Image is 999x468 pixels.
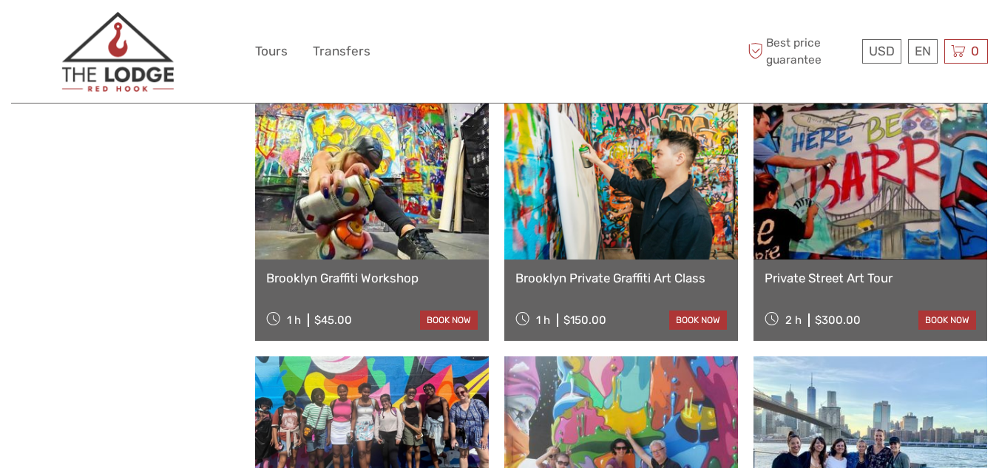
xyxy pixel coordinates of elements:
div: EN [908,39,938,64]
a: book now [420,311,478,330]
div: $300.00 [815,313,861,327]
a: book now [669,311,727,330]
a: Tours [255,41,288,62]
a: Brooklyn Private Graffiti Art Class [515,271,727,285]
div: $150.00 [563,313,606,327]
span: USD [869,44,895,58]
a: Private Street Art Tour [765,271,976,285]
span: 2 h [785,313,802,327]
a: Transfers [313,41,370,62]
span: 1 h [536,313,550,327]
img: 3372-446ee131-1f5f-44bb-ab65-b016f9bed1fb_logo_big.png [61,11,175,92]
span: 1 h [287,313,301,327]
div: $45.00 [314,313,352,327]
a: Brooklyn Graffiti Workshop [266,271,478,285]
a: book now [918,311,976,330]
span: Best price guarantee [744,35,859,67]
span: 0 [969,44,981,58]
